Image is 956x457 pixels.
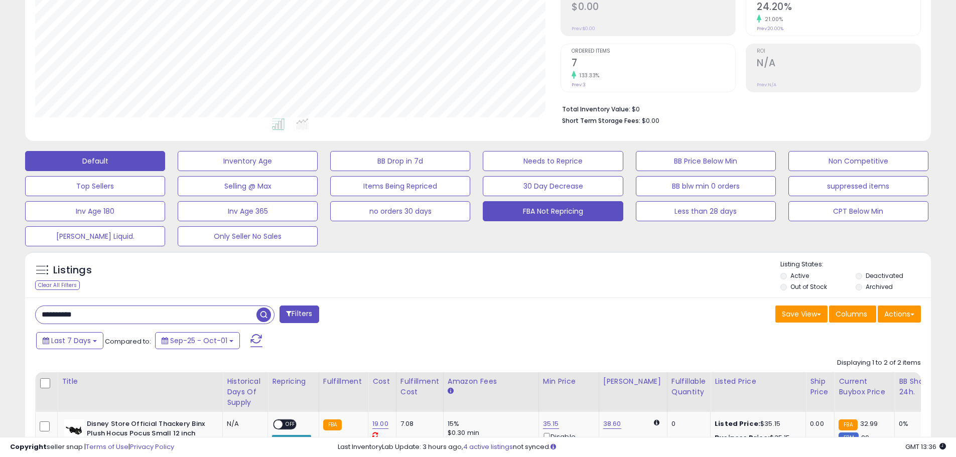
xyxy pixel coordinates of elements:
button: BB blw min 0 orders [636,176,776,196]
div: seller snap | | [10,442,174,452]
a: 4 active listings [463,442,513,451]
button: Filters [280,306,319,323]
div: [PERSON_NAME] [603,376,663,387]
button: Actions [878,306,921,323]
li: $0 [562,102,913,114]
div: Amazon Fees [448,376,534,387]
button: Needs to Reprice [483,151,623,171]
span: Ordered Items [572,49,735,54]
div: Last InventoryLab Update: 3 hours ago, not synced. [338,442,946,452]
label: Archived [866,282,893,291]
a: 19.00 [372,419,388,429]
h2: $0.00 [572,1,735,15]
button: FBA Not Repricing [483,201,623,221]
div: 0% [899,419,932,428]
b: Total Inventory Value: [562,105,630,113]
div: Current Buybox Price [839,376,890,397]
div: BB Share 24h. [899,376,935,397]
b: Listed Price: [715,419,760,428]
span: Compared to: [105,337,151,346]
strong: Copyright [10,442,47,451]
button: Inv Age 180 [25,201,165,221]
b: Short Term Storage Fees: [562,116,640,125]
div: 15% [448,419,531,428]
button: Inv Age 365 [178,201,318,221]
small: FBA [323,419,342,430]
h2: N/A [757,57,920,71]
div: Repricing [272,376,315,387]
div: Cost [372,376,392,387]
div: Listed Price [715,376,801,387]
small: Prev: 20.00% [757,26,783,32]
button: [PERSON_NAME] Liquid. [25,226,165,246]
div: 7.08 [400,419,436,428]
small: Prev: N/A [757,82,776,88]
span: ROI [757,49,920,54]
button: Inventory Age [178,151,318,171]
button: 30 Day Decrease [483,176,623,196]
img: 31LVtOS8ChL._SL40_.jpg [64,419,84,439]
small: Prev: 3 [572,82,586,88]
span: Columns [836,309,867,319]
span: Sep-25 - Oct-01 [170,336,227,346]
div: Fulfillment [323,376,364,387]
button: BB Drop in 7d [330,151,470,171]
button: suppressed items [788,176,928,196]
button: CPT Below Min [788,201,928,221]
button: Columns [829,306,876,323]
div: Min Price [543,376,595,387]
small: Amazon Fees. [448,387,454,396]
small: Prev: $0.00 [572,26,595,32]
a: Terms of Use [86,442,128,451]
button: no orders 30 days [330,201,470,221]
button: Only Seller No Sales [178,226,318,246]
div: $35.15 [715,419,798,428]
label: Deactivated [866,271,903,280]
a: Privacy Policy [130,442,174,451]
div: Clear All Filters [35,280,80,290]
button: BB Price Below Min [636,151,776,171]
small: FBA [839,419,857,430]
a: 35.15 [543,419,559,429]
h2: 7 [572,57,735,71]
label: Active [790,271,809,280]
span: OFF [283,420,299,429]
div: Displaying 1 to 2 of 2 items [837,358,921,368]
button: Items Being Repriced [330,176,470,196]
small: 21.00% [761,16,783,23]
button: Less than 28 days [636,201,776,221]
div: Fulfillment Cost [400,376,439,397]
button: Selling @ Max [178,176,318,196]
span: 32.99 [860,419,878,428]
div: Historical Days Of Supply [227,376,263,408]
button: Default [25,151,165,171]
button: Last 7 Days [36,332,103,349]
a: 38.60 [603,419,621,429]
div: Fulfillable Quantity [671,376,706,397]
div: Title [62,376,218,387]
span: 2025-10-9 13:36 GMT [905,442,946,451]
h5: Listings [53,263,92,277]
p: Listing States: [780,260,931,269]
small: 133.33% [576,72,600,79]
button: Non Competitive [788,151,928,171]
label: Out of Stock [790,282,827,291]
div: 0.00 [810,419,827,428]
h2: 24.20% [757,1,920,15]
button: Sep-25 - Oct-01 [155,332,240,349]
button: Save View [775,306,828,323]
div: 0 [671,419,703,428]
div: Ship Price [810,376,830,397]
span: $0.00 [642,116,659,125]
span: Last 7 Days [51,336,91,346]
div: N/A [227,419,260,428]
button: Top Sellers [25,176,165,196]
